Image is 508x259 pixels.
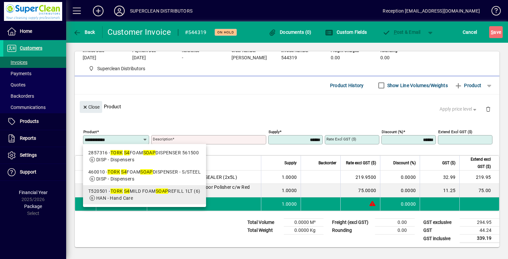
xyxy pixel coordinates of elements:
[269,129,279,134] mat-label: Supply
[330,80,364,91] span: Product History
[20,152,37,158] span: Settings
[437,103,481,115] button: Apply price level
[460,234,499,243] td: 339.19
[156,188,168,194] em: SOAP
[491,27,501,37] span: ave
[375,227,415,234] td: 0.00
[380,55,390,61] span: 0.00
[20,28,32,34] span: Home
[464,156,491,170] span: Extend excl GST ($)
[420,234,460,243] td: GST inclusive
[78,104,104,110] app-page-header-button: Close
[109,5,130,17] button: Profile
[83,147,206,166] mat-option: 2857316 - TORK S4 FOAM SOAP DISPENSER 561500
[3,68,66,79] a: Payments
[480,101,496,117] button: Delete
[7,60,27,65] span: Invoices
[480,106,496,112] app-page-header-button: Delete
[121,169,127,175] em: S4
[75,94,499,119] div: Product
[459,171,499,184] td: 219.95
[244,227,284,234] td: Total Weight
[487,1,500,23] a: Knowledge Base
[326,137,356,141] mat-label: Rate excl GST ($)
[20,169,36,175] span: Support
[185,27,207,38] div: #544319
[88,188,201,195] div: T520501 - MILD FOAM REFILL 1LT (6)
[284,227,323,234] td: 0.0000 Kg
[24,204,42,209] span: Package
[232,55,267,61] span: [PERSON_NAME]
[3,90,66,102] a: Backorders
[88,5,109,17] button: Add
[346,159,376,167] span: Rate excl GST ($)
[83,129,97,134] mat-label: Product
[345,174,376,181] div: 219.9500
[3,147,66,164] a: Settings
[282,201,297,207] span: 1.0000
[97,65,145,72] span: Superclean Distributors
[380,184,420,197] td: 0.0000
[459,184,499,197] td: 75.00
[110,188,123,194] em: TORK
[19,190,48,195] span: Financial Year
[3,79,66,90] a: Quotes
[153,137,172,141] mat-label: Description
[267,26,313,38] button: Documents (0)
[132,55,146,61] span: [DATE]
[140,169,153,175] em: SOAP
[3,113,66,130] a: Products
[269,29,312,35] span: Documents (0)
[182,55,183,61] span: -
[394,29,397,35] span: P
[380,171,420,184] td: 0.0000
[440,106,478,113] span: Apply price level
[375,219,415,227] td: 0.00
[7,105,46,110] span: Communications
[460,227,499,234] td: 44.24
[124,150,130,155] em: S4
[88,149,201,156] div: 2857316 - FOAM DISPENSER 561500
[143,150,156,155] em: SOAP
[7,82,25,87] span: Quotes
[331,55,340,61] span: 0.00
[3,102,66,113] a: Communications
[110,150,123,155] em: TORK
[107,169,120,175] em: TORK
[329,219,375,227] td: Freight (excl GST)
[382,29,421,35] span: ost & Email
[420,184,459,197] td: 11.25
[96,176,134,181] span: DISP - Dispensers
[82,102,100,113] span: Close
[244,219,284,227] td: Total Volume
[442,159,455,167] span: GST ($)
[420,227,460,234] td: GST
[83,166,206,185] mat-option: 460010 - TORK S4 FOAM SOAP DISPENSER - S/STEEL
[217,30,234,34] span: On hold
[66,26,103,38] app-page-header-button: Back
[323,26,368,38] button: Custom Fields
[3,57,66,68] a: Invoices
[383,6,480,16] div: Reception [EMAIL_ADDRESS][DOMAIN_NAME]
[282,174,297,181] span: 1.0000
[20,135,36,141] span: Reports
[281,55,297,61] span: 544319
[329,227,375,234] td: Rounding
[345,187,376,194] div: 75.0000
[71,26,97,38] button: Back
[325,29,367,35] span: Custom Fields
[83,185,206,204] mat-option: T520501 - TORK S4 MILD FOAM SOAP REFILL 1LT (6)
[386,82,448,89] label: Show Line Volumes/Weights
[284,219,323,227] td: 0.0000 M³
[438,129,472,134] mat-label: Extend excl GST ($)
[463,27,477,37] span: Cancel
[282,187,297,194] span: 1.0000
[318,159,336,167] span: Backorder
[107,27,171,37] div: Customer Invoice
[379,26,424,38] button: Post & Email
[86,65,148,73] span: Superclean Distributors
[83,55,96,61] span: [DATE]
[20,45,42,51] span: Customers
[96,157,134,162] span: DISP - Dispensers
[96,195,133,201] span: HAN - Hand Care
